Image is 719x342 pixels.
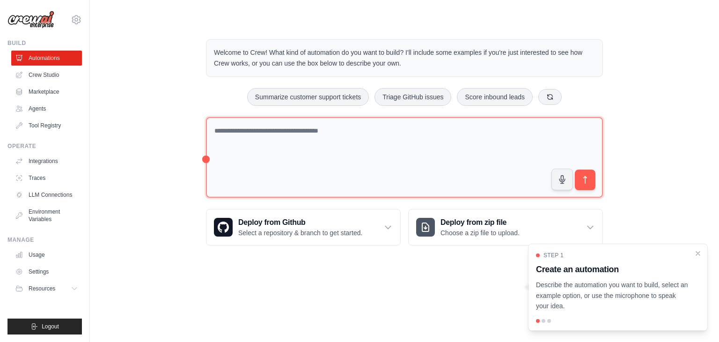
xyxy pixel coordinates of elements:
a: LLM Connections [11,187,82,202]
iframe: Chat Widget [672,297,719,342]
a: Usage [11,247,82,262]
button: Score inbound leads [457,88,533,106]
div: Build [7,39,82,47]
a: Automations [11,51,82,66]
p: Welcome to Crew! What kind of automation do you want to build? I'll include some examples if you'... [214,47,595,69]
button: Logout [7,319,82,335]
span: Step 1 [543,252,564,259]
h3: Deploy from Github [238,217,362,228]
span: Resources [29,285,55,292]
button: Close walkthrough [694,250,702,257]
div: Manage [7,236,82,244]
a: Tool Registry [11,118,82,133]
a: Traces [11,171,82,186]
div: Operate [7,142,82,150]
a: Crew Studio [11,67,82,82]
h3: Create an automation [536,263,689,276]
img: Logo [7,11,54,29]
p: Choose a zip file to upload. [440,228,520,238]
button: Triage GitHub issues [374,88,451,106]
p: Describe the automation you want to build, select an example option, or use the microphone to spe... [536,280,689,312]
p: Select a repository & branch to get started. [238,228,362,238]
a: Settings [11,264,82,279]
a: Environment Variables [11,204,82,227]
a: Integrations [11,154,82,169]
a: Marketplace [11,84,82,99]
button: Resources [11,281,82,296]
a: Agents [11,101,82,116]
span: Logout [42,323,59,330]
h3: Deploy from zip file [440,217,520,228]
button: Summarize customer support tickets [247,88,369,106]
